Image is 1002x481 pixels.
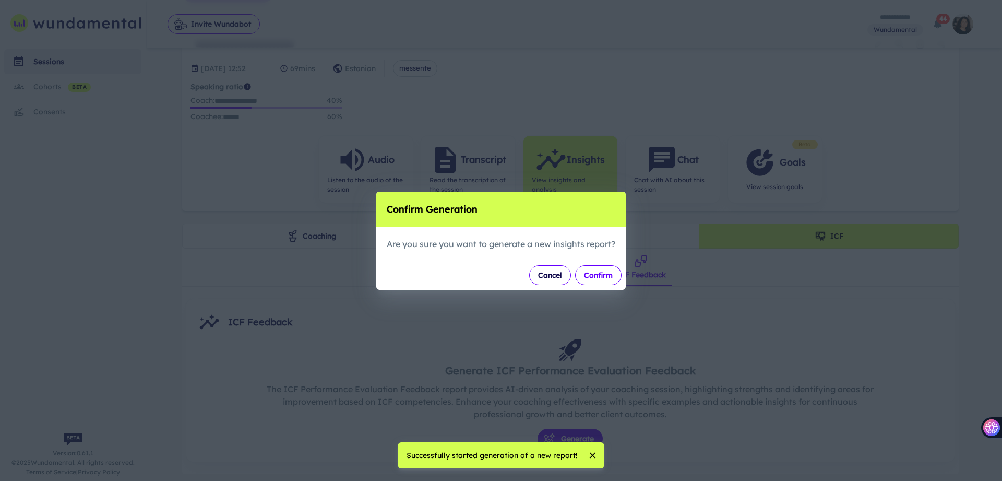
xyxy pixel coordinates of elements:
button: close [586,448,600,463]
button: Confirm [575,265,622,285]
button: Cancel [529,265,571,285]
h2: Confirm Generation [376,192,626,227]
div: Successfully started generation of a new report! [407,445,577,465]
p: Are you sure you want to generate a new insights report? [387,238,615,250]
